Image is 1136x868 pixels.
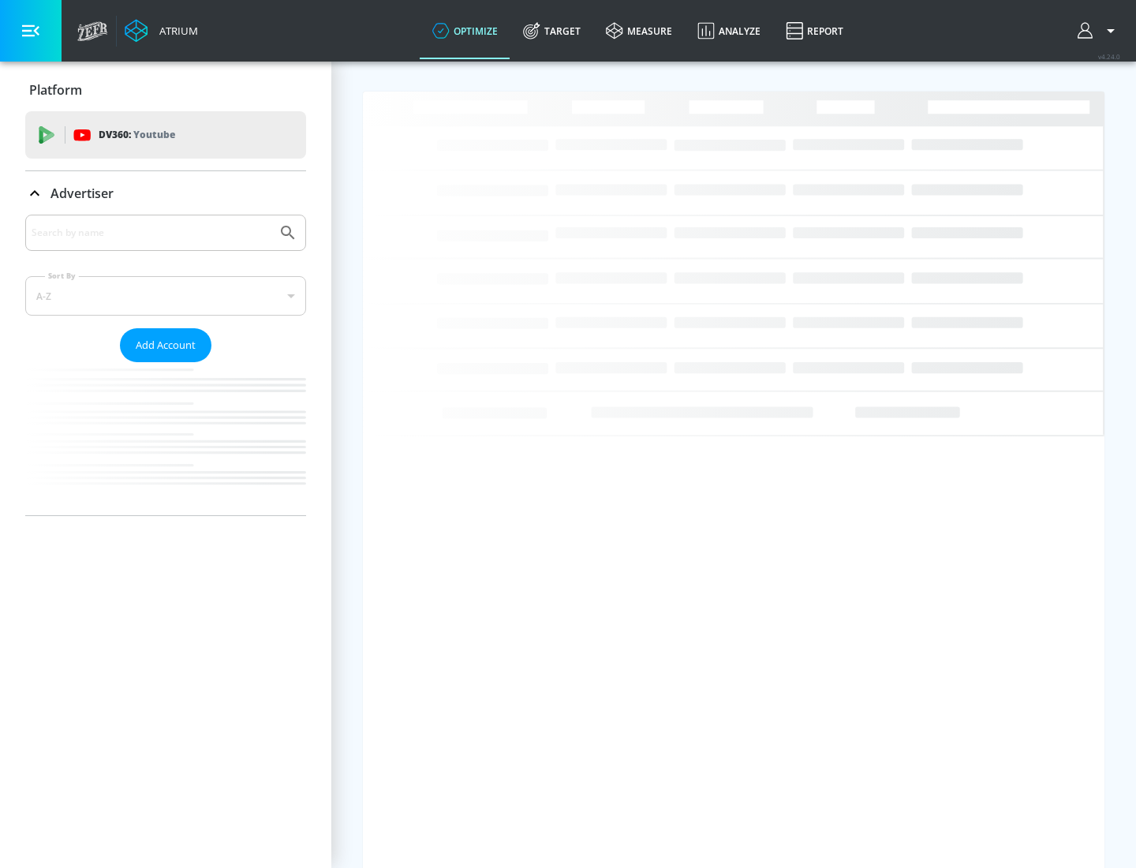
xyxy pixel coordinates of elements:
div: Advertiser [25,215,306,515]
div: Atrium [153,24,198,38]
span: v 4.24.0 [1098,52,1120,61]
nav: list of Advertiser [25,362,306,515]
a: optimize [420,2,510,59]
span: Add Account [136,336,196,354]
p: Platform [29,81,82,99]
div: Advertiser [25,171,306,215]
p: Advertiser [50,185,114,202]
p: Youtube [133,126,175,143]
a: measure [593,2,685,59]
input: Search by name [32,223,271,243]
a: Analyze [685,2,773,59]
div: DV360: Youtube [25,111,306,159]
a: Report [773,2,856,59]
a: Atrium [125,19,198,43]
a: Target [510,2,593,59]
div: Platform [25,68,306,112]
label: Sort By [45,271,79,281]
p: DV360: [99,126,175,144]
button: Add Account [120,328,211,362]
div: A-Z [25,276,306,316]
